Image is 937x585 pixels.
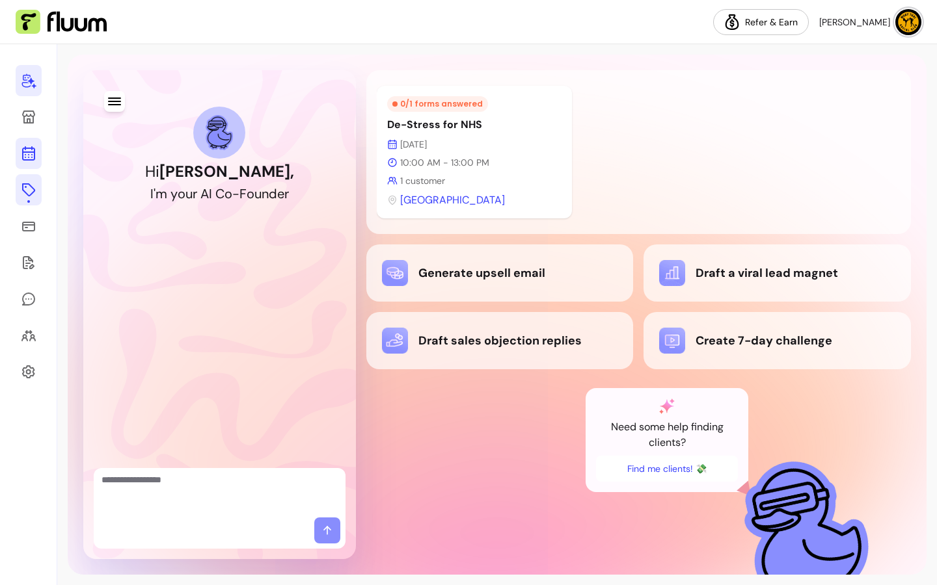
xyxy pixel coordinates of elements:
[659,398,675,414] img: AI Co-Founder gradient star
[239,185,247,203] div: F
[382,260,408,286] img: Generate upsell email
[16,211,42,242] a: Sales
[193,185,197,203] div: r
[269,185,277,203] div: d
[387,96,488,112] div: 0 / 1 forms answered
[819,16,890,29] span: [PERSON_NAME]
[387,138,562,151] p: [DATE]
[16,65,42,96] a: Home
[16,174,42,205] a: Offerings
[262,185,269,203] div: n
[382,328,618,354] div: Draft sales objection replies
[209,185,212,203] div: I
[382,260,618,286] div: Generate upsell email
[895,9,921,35] img: avatar
[400,192,505,208] span: [GEOGRAPHIC_DATA]
[154,185,156,203] div: '
[16,10,107,34] img: Fluum Logo
[659,328,895,354] div: Create 7-day challenge
[16,356,42,387] a: Settings
[284,185,289,203] div: r
[185,185,193,203] div: u
[170,185,178,203] div: y
[150,185,154,203] div: I
[659,260,685,286] img: Draft a viral lead magnet
[200,185,209,203] div: A
[178,185,185,203] div: o
[102,473,338,512] textarea: Ask me anything...
[16,320,42,351] a: Clients
[382,328,408,354] img: Draft sales objection replies
[277,185,284,203] div: e
[16,283,42,315] a: My Messages
[596,419,738,450] p: Need some help finding clients?
[224,185,232,203] div: o
[156,185,167,203] div: m
[387,174,562,187] p: 1 customer
[596,456,738,482] button: Find me clients! 💸
[16,101,42,133] a: Storefront
[215,185,224,203] div: C
[232,185,239,203] div: -
[247,185,254,203] div: o
[254,185,262,203] div: u
[206,115,233,149] img: AI Co-Founder avatar
[16,138,42,169] a: Calendar
[659,328,685,354] img: Create 7-day challenge
[16,247,42,278] a: Forms
[159,161,294,181] b: [PERSON_NAME] ,
[145,161,294,182] h1: Hi
[659,260,895,286] div: Draft a viral lead magnet
[819,9,921,35] button: avatar[PERSON_NAME]
[713,9,809,35] a: Refer & Earn
[387,156,562,169] p: 10:00 AM - 13:00 PM
[150,185,289,203] h2: I'm your AI Co-Founder
[387,117,562,133] p: De-Stress for NHS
